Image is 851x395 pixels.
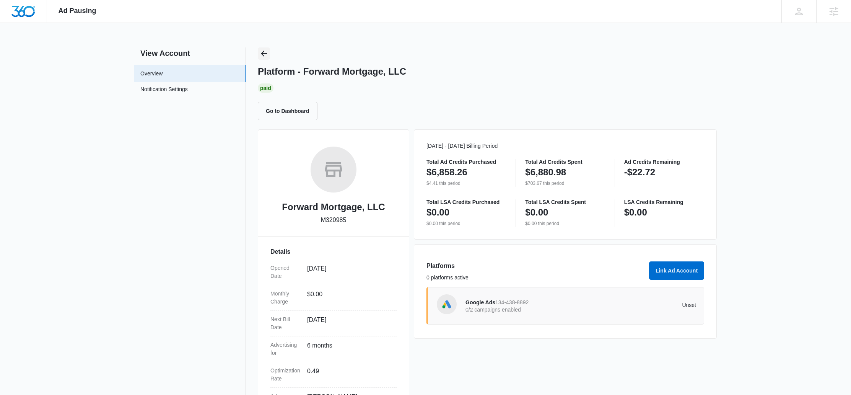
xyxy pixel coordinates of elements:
[441,299,452,310] img: Google Ads
[426,261,644,271] h3: Platforms
[525,166,566,178] p: $6,880.98
[495,299,529,305] span: 134-438-8892
[581,302,696,308] p: Unset
[321,215,347,225] p: M320985
[426,142,704,150] p: [DATE] - [DATE] Billing Period
[307,367,391,383] dd: 0.49
[525,180,605,187] p: $703.67 this period
[270,311,397,336] div: Next Bill Date[DATE]
[426,199,506,205] p: Total LSA Credits Purchased
[426,166,467,178] p: $6,858.26
[258,47,270,60] button: Back
[12,12,18,18] img: logo_orange.svg
[21,12,37,18] div: v 4.0.25
[270,247,397,256] h3: Details
[134,47,246,59] h2: View Account
[426,180,506,187] p: $4.41 this period
[258,102,317,120] button: Go to Dashboard
[465,307,581,312] p: 0/2 campaigns enabled
[426,159,506,165] p: Total Ad Credits Purchased
[20,20,84,26] div: Domain: [DOMAIN_NAME]
[270,362,397,388] div: Optimization Rate0.49
[624,166,655,178] p: -$22.72
[426,274,644,282] p: 0 platforms active
[624,206,647,219] p: $0.00
[307,264,391,280] dd: [DATE]
[140,70,163,78] a: Overview
[525,159,605,165] p: Total Ad Credits Spent
[140,85,188,95] a: Notification Settings
[525,199,605,205] p: Total LSA Credits Spent
[426,220,506,227] p: $0.00 this period
[270,285,397,311] div: Monthly Charge$0.00
[426,206,449,219] p: $0.00
[258,108,322,114] a: Go to Dashboard
[649,261,704,280] button: Link Ad Account
[307,341,391,357] dd: 6 months
[307,315,391,331] dd: [DATE]
[270,341,301,357] dt: Advertising for
[307,290,391,306] dd: $0.00
[270,315,301,331] dt: Next Bill Date
[270,367,301,383] dt: Optimization Rate
[282,200,385,214] h2: Forward Mortgage, LLC
[525,206,548,219] p: $0.00
[59,7,96,15] span: Ad Pausing
[21,44,27,51] img: tab_domain_overview_orange.svg
[465,299,495,305] span: Google Ads
[76,44,82,51] img: tab_keywords_by_traffic_grey.svg
[525,220,605,227] p: $0.00 this period
[624,159,704,165] p: Ad Credits Remaining
[270,264,301,280] dt: Opened Date
[270,336,397,362] div: Advertising for6 months
[258,83,273,93] div: Paid
[29,45,68,50] div: Domain Overview
[270,290,301,306] dt: Monthly Charge
[12,20,18,26] img: website_grey.svg
[270,260,397,285] div: Opened Date[DATE]
[258,66,406,77] h1: Platform - Forward Mortgage, LLC
[426,287,704,325] a: Google AdsGoogle Ads134-438-88920/2 campaigns enabledUnset
[624,199,704,205] p: LSA Credits Remaining
[85,45,129,50] div: Keywords by Traffic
